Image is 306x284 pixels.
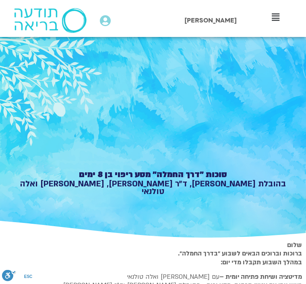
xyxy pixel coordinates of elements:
[287,241,302,249] strong: שלום
[178,249,302,267] strong: ברוכות וברוכים הבאים לשבוע ״בדרך החמלה״. במהלך השבוע תקבלו מדי יום:
[184,16,237,25] span: [PERSON_NAME]
[8,171,298,178] h1: סוכות ״דרך החמלה״ מסע ריפוי בן 8 ימים
[8,180,298,195] h1: בהובלת [PERSON_NAME], ד״ר [PERSON_NAME], [PERSON_NAME] ואלה טולנאי
[14,8,87,33] img: תודעה בריאה
[219,272,302,281] strong: מדיטציה ושיחת פתיחה יומית –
